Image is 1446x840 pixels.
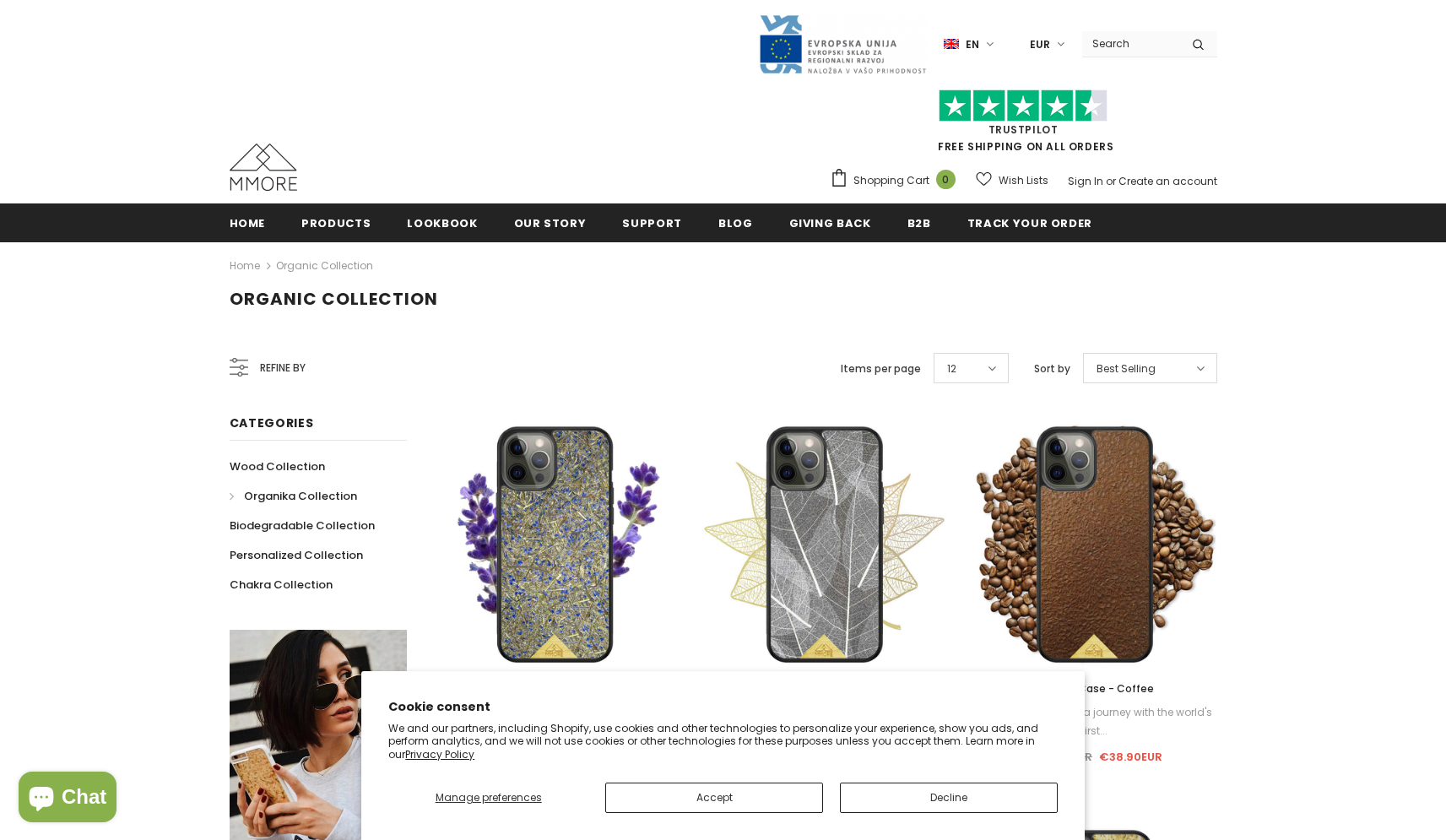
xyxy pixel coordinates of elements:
div: Take your senses on a journey with the world's first... [972,703,1216,740]
span: Personalized Collection [230,547,363,563]
span: Organic Case - Coffee [1035,681,1154,696]
span: €44.90EUR [1026,749,1092,765]
a: Home [230,203,266,241]
span: or [1106,174,1116,188]
span: 0 [936,170,956,189]
span: Home [230,215,266,231]
span: 12 [947,360,956,377]
span: en [966,36,979,53]
img: Trust Pilot Stars [939,89,1108,122]
span: FREE SHIPPING ON ALL ORDERS [830,97,1217,154]
a: Home [230,256,260,276]
span: Biodegradable Collection [230,518,375,534]
span: Best Selling [1097,360,1156,377]
h2: Cookie consent [388,698,1058,716]
span: B2B [907,215,931,231]
a: Lookbook [407,203,477,241]
button: Manage preferences [388,783,588,813]
a: Our Story [514,203,587,241]
span: Our Story [514,215,587,231]
span: Wish Lists [999,172,1048,189]
label: Sort by [1034,360,1070,377]
span: Organika Collection [244,488,357,504]
a: Track your order [967,203,1092,241]
span: EUR [1030,36,1050,53]
a: Chakra Collection [230,570,333,599]
span: Track your order [967,215,1092,231]
img: i-lang-1.png [944,37,959,51]
span: Refine by [260,359,306,377]
button: Accept [605,783,823,813]
a: Products [301,203,371,241]
span: Products [301,215,371,231]
a: Organika Collection [230,481,357,511]
a: Biodegradable Collection [230,511,375,540]
span: Shopping Cart [853,172,929,189]
a: Trustpilot [988,122,1059,137]
a: Javni Razpis [758,36,927,51]
a: Wish Lists [976,165,1048,195]
span: Wood Collection [230,458,325,474]
label: Items per page [841,360,921,377]
a: Wood Collection [230,452,325,481]
a: Organic Collection [276,258,373,273]
span: Manage preferences [436,790,542,805]
span: Blog [718,215,753,231]
a: Create an account [1118,174,1217,188]
a: Privacy Policy [405,747,474,761]
a: B2B [907,203,931,241]
a: Blog [718,203,753,241]
a: Shopping Cart 0 [830,168,964,193]
input: Search Site [1082,31,1179,56]
span: €38.90EUR [1099,749,1162,765]
a: Sign In [1068,174,1103,188]
span: Organic Collection [230,287,438,311]
span: Giving back [789,215,871,231]
span: Categories [230,415,314,431]
a: Personalized Collection [230,540,363,570]
span: Lookbook [407,215,477,231]
a: support [622,203,682,241]
a: Organic Case - Coffee [972,680,1216,698]
button: Decline [840,783,1058,813]
p: We and our partners, including Shopify, use cookies and other technologies to personalize your ex... [388,722,1058,761]
a: Giving back [789,203,871,241]
span: Chakra Collection [230,577,333,593]
inbox-online-store-chat: Shopify online store chat [14,772,122,826]
img: Javni Razpis [758,14,927,75]
span: support [622,215,682,231]
img: MMORE Cases [230,144,297,191]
